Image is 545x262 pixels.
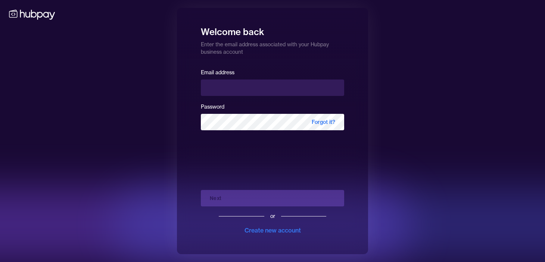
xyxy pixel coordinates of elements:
p: Enter the email address associated with your Hubpay business account [201,38,344,56]
label: Email address [201,69,234,76]
div: or [270,212,275,220]
h1: Welcome back [201,21,344,38]
label: Password [201,103,224,110]
div: Create new account [245,226,301,235]
span: Forgot it? [303,114,344,130]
